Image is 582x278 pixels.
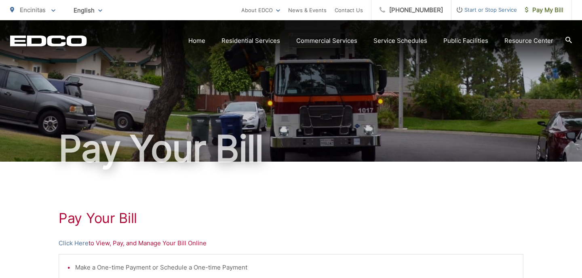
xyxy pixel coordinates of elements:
a: Resource Center [504,36,553,46]
a: Public Facilities [443,36,488,46]
a: Contact Us [335,5,363,15]
a: EDCD logo. Return to the homepage. [10,35,87,46]
h1: Pay Your Bill [10,128,572,169]
a: Click Here [59,238,89,248]
h1: Pay Your Bill [59,210,523,226]
a: Home [188,36,205,46]
a: News & Events [288,5,327,15]
span: English [67,3,108,17]
a: About EDCO [241,5,280,15]
a: Commercial Services [296,36,357,46]
a: Service Schedules [373,36,427,46]
a: Residential Services [221,36,280,46]
li: Make a One-time Payment or Schedule a One-time Payment [75,263,515,272]
span: Encinitas [20,6,46,14]
p: to View, Pay, and Manage Your Bill Online [59,238,523,248]
span: Pay My Bill [525,5,563,15]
